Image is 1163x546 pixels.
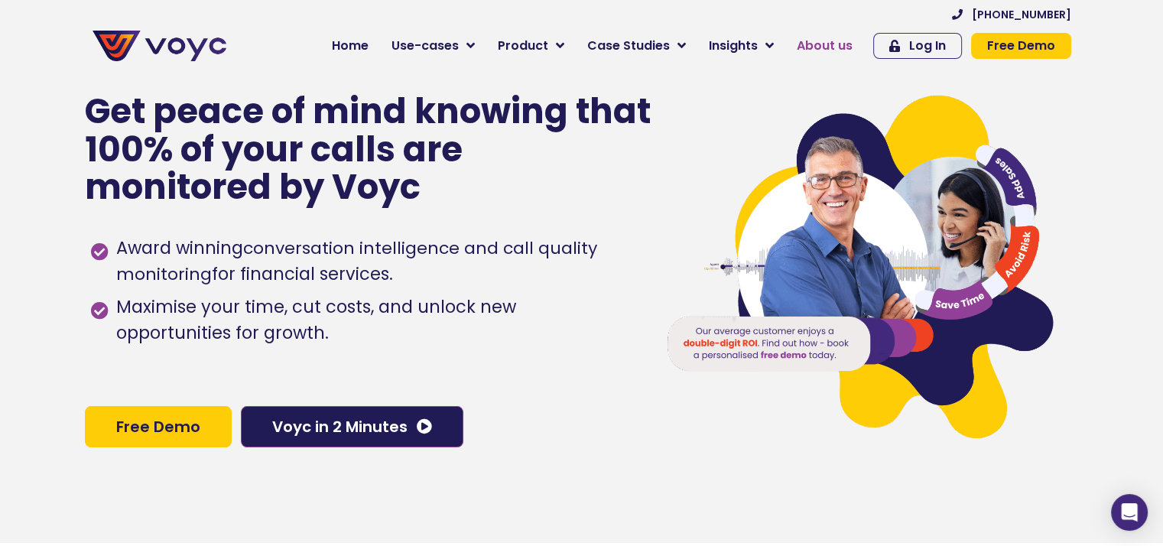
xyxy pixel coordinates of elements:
[797,37,853,55] span: About us
[697,31,785,61] a: Insights
[785,31,864,61] a: About us
[587,37,670,55] span: Case Studies
[85,93,653,206] p: Get peace of mind knowing that 100% of your calls are monitored by Voyc
[116,419,200,434] span: Free Demo
[972,9,1071,20] span: [PHONE_NUMBER]
[952,9,1071,20] a: [PHONE_NUMBER]
[498,37,548,55] span: Product
[391,37,459,55] span: Use-cases
[709,37,758,55] span: Insights
[987,40,1055,52] span: Free Demo
[112,294,635,346] span: Maximise your time, cut costs, and unlock new opportunities for growth.
[873,33,962,59] a: Log In
[380,31,486,61] a: Use-cases
[116,236,597,286] h1: conversation intelligence and call quality monitoring
[112,236,635,288] span: Award winning for financial services.
[320,31,380,61] a: Home
[203,61,241,79] span: Phone
[272,419,408,434] span: Voyc in 2 Minutes
[332,37,369,55] span: Home
[93,31,226,61] img: voyc-full-logo
[1111,494,1148,531] div: Open Intercom Messenger
[909,40,946,52] span: Log In
[85,406,232,447] a: Free Demo
[971,33,1071,59] a: Free Demo
[576,31,697,61] a: Case Studies
[486,31,576,61] a: Product
[203,124,255,141] span: Job title
[241,406,463,447] a: Voyc in 2 Minutes
[315,318,387,333] a: Privacy Policy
